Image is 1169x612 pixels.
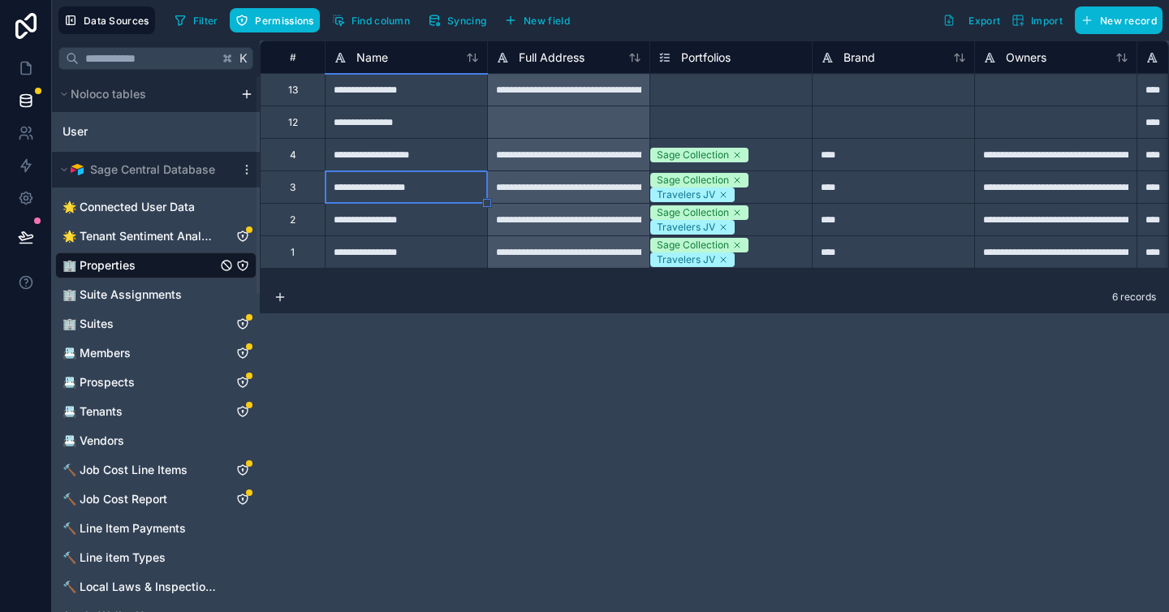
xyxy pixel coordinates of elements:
[657,252,715,267] div: Travelers JV
[193,15,218,27] span: Filter
[63,316,217,332] a: 🏢 Suites
[55,574,257,600] div: 🔨 Local Laws & Inspections
[55,194,257,220] div: 🌟 Connected User Data
[1075,6,1163,34] button: New record
[657,148,729,162] div: Sage Collection
[447,15,486,27] span: Syncing
[937,6,1006,34] button: Export
[84,15,149,27] span: Data Sources
[255,15,313,27] span: Permissions
[63,257,217,274] a: 🏢 Properties
[63,199,217,215] a: 🌟 Connected User Data
[55,340,257,366] div: 📇 Members
[63,550,166,566] span: 🔨 Line item Types
[63,403,217,420] a: 📇 Tenants
[1068,6,1163,34] a: New record
[288,116,298,129] div: 12
[291,246,295,259] div: 1
[63,433,124,449] span: 📇 Vendors
[1112,291,1156,304] span: 6 records
[63,550,217,566] a: 🔨 Line item Types
[326,8,416,32] button: Find column
[58,6,155,34] button: Data Sources
[63,287,182,303] span: 🏢 Suite Assignments
[55,428,257,454] div: 📇 Vendors
[55,252,257,278] div: 🏢 Properties
[63,123,201,140] a: User
[71,163,84,176] img: Airtable Logo
[63,345,217,361] a: 📇 Members
[63,491,217,507] a: 🔨 Job Cost Report
[63,228,217,244] a: 🌟 Tenant Sentiment Analysis
[55,369,257,395] div: 📇 Prospects
[290,149,296,162] div: 4
[63,374,135,390] span: 📇 Prospects
[63,462,188,478] span: 🔨 Job Cost Line Items
[657,238,729,252] div: Sage Collection
[63,374,217,390] a: 📇 Prospects
[55,515,257,541] div: 🔨 Line Item Payments
[63,491,167,507] span: 🔨 Job Cost Report
[238,53,249,64] span: K
[288,84,298,97] div: 13
[63,520,217,537] a: 🔨 Line Item Payments
[55,282,257,308] div: 🏢 Suite Assignments
[1100,15,1157,27] span: New record
[843,50,875,66] span: Brand
[63,403,123,420] span: 📇 Tenants
[657,187,715,202] div: Travelers JV
[657,173,729,187] div: Sage Collection
[63,316,114,332] span: 🏢 Suites
[422,8,492,32] button: Syncing
[352,15,410,27] span: Find column
[55,223,257,249] div: 🌟 Tenant Sentiment Analysis
[968,15,1000,27] span: Export
[55,457,257,483] div: 🔨 Job Cost Line Items
[1006,6,1068,34] button: Import
[524,15,570,27] span: New field
[681,50,731,66] span: Portfolios
[168,8,224,32] button: Filter
[55,399,257,425] div: 📇 Tenants
[657,205,729,220] div: Sage Collection
[55,311,257,337] div: 🏢 Suites
[498,8,576,32] button: New field
[55,486,257,512] div: 🔨 Job Cost Report
[63,287,217,303] a: 🏢 Suite Assignments
[1006,50,1046,66] span: Owners
[273,51,313,63] div: #
[290,213,295,226] div: 2
[230,8,319,32] button: Permissions
[63,257,136,274] span: 🏢 Properties
[63,520,186,537] span: 🔨 Line Item Payments
[63,123,88,140] span: User
[519,50,584,66] span: Full Address
[55,119,257,144] div: User
[657,220,715,235] div: Travelers JV
[422,8,498,32] a: Syncing
[356,50,388,66] span: Name
[55,545,257,571] div: 🔨 Line item Types
[63,433,217,449] a: 📇 Vendors
[63,199,195,215] span: 🌟 Connected User Data
[63,579,217,595] a: 🔨 Local Laws & Inspections
[90,162,215,178] span: Sage Central Database
[1031,15,1063,27] span: Import
[63,345,131,361] span: 📇 Members
[55,158,234,181] button: Airtable LogoSage Central Database
[63,462,217,478] a: 🔨 Job Cost Line Items
[55,83,234,106] button: Noloco tables
[230,8,326,32] a: Permissions
[71,86,146,102] span: Noloco tables
[290,181,295,194] div: 3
